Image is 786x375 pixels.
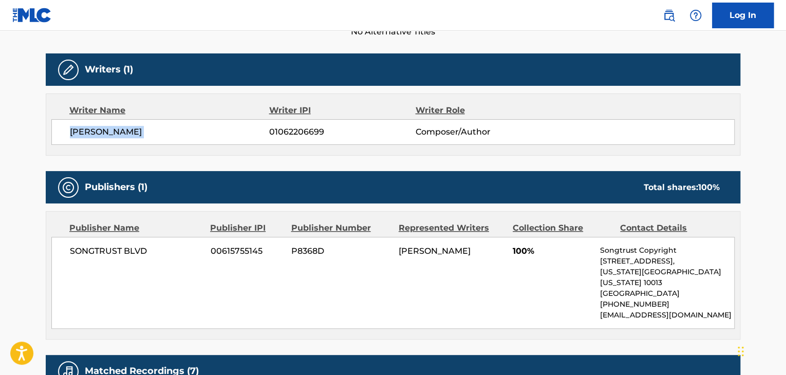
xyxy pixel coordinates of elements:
p: [STREET_ADDRESS], [600,256,734,267]
span: P8368D [291,245,391,257]
span: 100% [513,245,592,257]
div: Drag [738,336,744,367]
span: Composer/Author [415,126,548,138]
span: 01062206699 [269,126,415,138]
img: search [663,9,675,22]
h5: Publishers (1) [85,181,147,193]
h5: Writers (1) [85,64,133,76]
iframe: Chat Widget [735,326,786,375]
span: 100 % [698,182,720,192]
div: Help [685,5,706,26]
img: MLC Logo [12,8,52,23]
div: Writer Role [415,104,548,117]
img: help [689,9,702,22]
a: Log In [712,3,774,28]
p: [GEOGRAPHIC_DATA] [600,288,734,299]
div: Collection Share [513,222,612,234]
span: [PERSON_NAME] [70,126,269,138]
div: Publisher Number [291,222,390,234]
p: [PHONE_NUMBER] [600,299,734,310]
div: Represented Writers [399,222,505,234]
div: Publisher IPI [210,222,283,234]
div: Writer Name [69,104,269,117]
img: Writers [62,64,74,76]
div: Writer IPI [269,104,416,117]
p: [US_STATE][GEOGRAPHIC_DATA][US_STATE] 10013 [600,267,734,288]
p: Songtrust Copyright [600,245,734,256]
img: Publishers [62,181,74,194]
p: [EMAIL_ADDRESS][DOMAIN_NAME] [600,310,734,321]
span: SONGTRUST BLVD [70,245,203,257]
span: [PERSON_NAME] [399,246,471,256]
div: Total shares: [644,181,720,194]
div: Publisher Name [69,222,202,234]
a: Public Search [659,5,679,26]
div: Contact Details [620,222,720,234]
span: No Alternative Titles [46,26,740,38]
span: 00615755145 [211,245,284,257]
